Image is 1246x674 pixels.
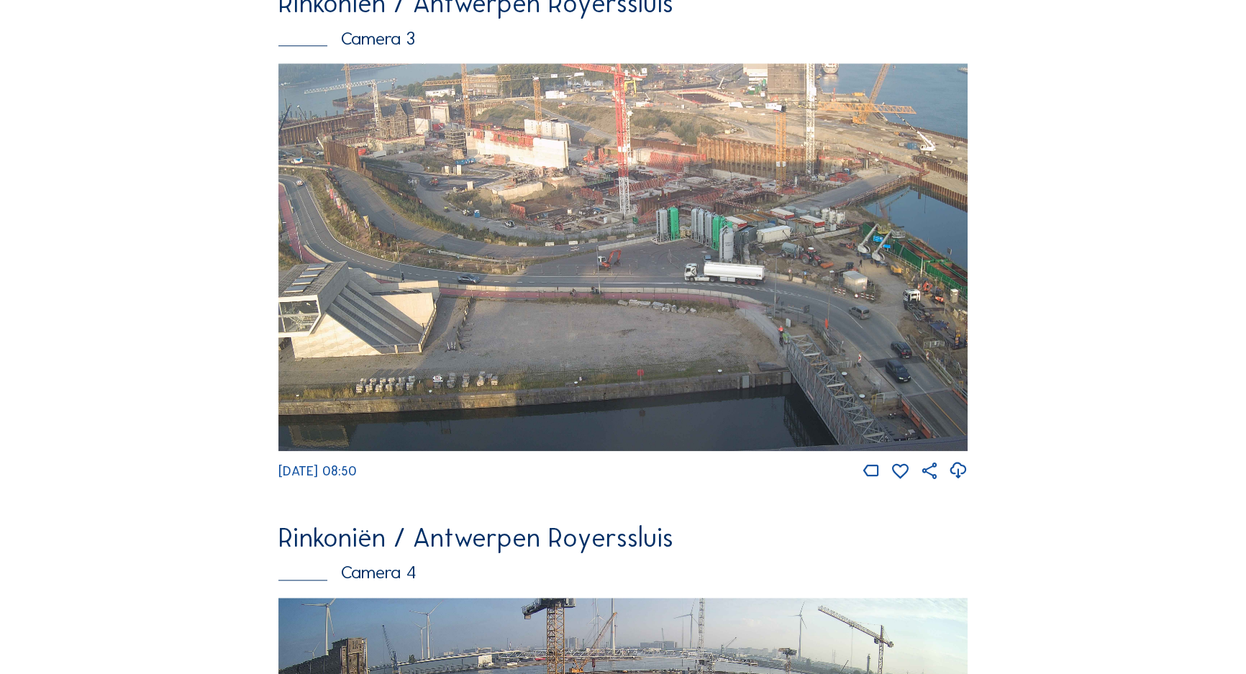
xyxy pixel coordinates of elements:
[278,463,357,479] span: [DATE] 08:50
[278,525,968,552] div: Rinkoniën / Antwerpen Royerssluis
[278,29,968,48] div: Camera 3
[278,563,968,582] div: Camera 4
[278,63,968,451] img: Image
